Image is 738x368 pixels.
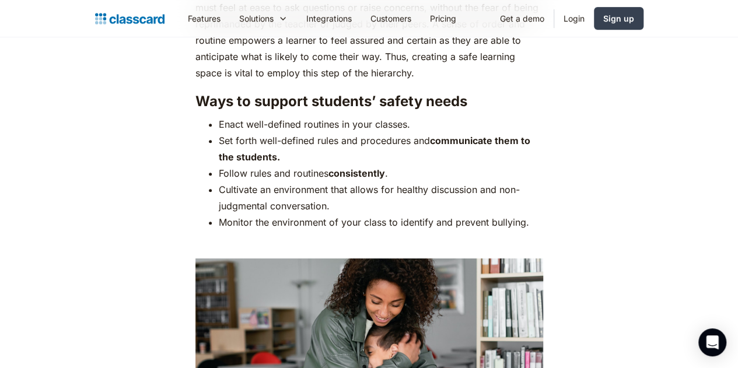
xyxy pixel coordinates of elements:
[297,5,361,31] a: Integrations
[219,181,543,214] li: Cultivate an environment that allows for healthy discussion and non-judgmental conversation.
[698,328,726,356] div: Open Intercom Messenger
[195,93,543,110] h3: Ways to support students’ safety needs
[219,214,543,230] li: Monitor the environment of your class to identify and prevent bullying.
[219,116,543,132] li: Enact well-defined routines in your classes.
[328,167,385,179] strong: consistently
[554,5,594,31] a: Login
[219,132,543,165] li: Set forth well-defined rules and procedures and
[219,135,530,163] strong: communicate them to the students.
[361,5,421,31] a: Customers
[491,5,554,31] a: Get a demo
[603,12,634,24] div: Sign up
[195,236,543,253] p: ‍
[95,10,165,27] a: home
[239,12,274,24] div: Solutions
[219,165,543,181] li: Follow rules and routines .
[594,7,643,30] a: Sign up
[179,5,230,31] a: Features
[230,5,297,31] div: Solutions
[421,5,466,31] a: Pricing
